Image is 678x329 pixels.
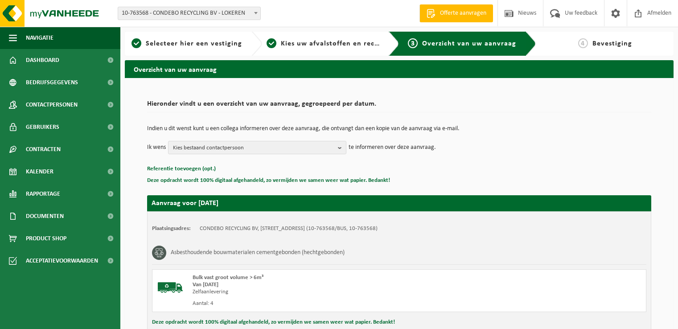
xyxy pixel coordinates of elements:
[26,205,64,227] span: Documenten
[26,49,59,71] span: Dashboard
[267,38,382,49] a: 2Kies uw afvalstoffen en recipiënten
[26,94,78,116] span: Contactpersonen
[173,141,334,155] span: Kies bestaand contactpersoon
[152,226,191,231] strong: Plaatsingsadres:
[193,282,218,288] strong: Van [DATE]
[26,138,61,160] span: Contracten
[26,27,53,49] span: Navigatie
[26,183,60,205] span: Rapportage
[131,38,141,48] span: 1
[193,288,435,296] div: Zelfaanlevering
[408,38,418,48] span: 3
[422,40,516,47] span: Overzicht van uw aanvraag
[592,40,632,47] span: Bevestiging
[152,200,218,207] strong: Aanvraag voor [DATE]
[193,275,263,280] span: Bulk vast groot volume > 6m³
[157,274,184,301] img: BL-SO-LV.png
[26,71,78,94] span: Bedrijfsgegevens
[171,246,345,260] h3: Asbesthoudende bouwmaterialen cementgebonden (hechtgebonden)
[152,317,395,328] button: Deze opdracht wordt 100% digitaal afgehandeld, zo vermijden we samen weer wat papier. Bedankt!
[118,7,260,20] span: 10-763568 - CONDEBO RECYCLING BV - LOKEREN
[281,40,403,47] span: Kies uw afvalstoffen en recipiënten
[26,116,59,138] span: Gebruikers
[200,225,378,232] td: CONDEBO RECYCLING BV, [STREET_ADDRESS] (10-763568/BUS, 10-763568)
[26,250,98,272] span: Acceptatievoorwaarden
[349,141,436,154] p: te informeren over deze aanvraag.
[193,300,435,307] div: Aantal: 4
[267,38,276,48] span: 2
[168,141,346,154] button: Kies bestaand contactpersoon
[147,141,166,154] p: Ik wens
[125,60,674,78] h2: Overzicht van uw aanvraag
[26,227,66,250] span: Product Shop
[26,160,53,183] span: Kalender
[146,40,242,47] span: Selecteer hier een vestiging
[438,9,489,18] span: Offerte aanvragen
[129,38,244,49] a: 1Selecteer hier een vestiging
[118,7,261,20] span: 10-763568 - CONDEBO RECYCLING BV - LOKEREN
[147,163,216,175] button: Referentie toevoegen (opt.)
[147,100,651,112] h2: Hieronder vindt u een overzicht van uw aanvraag, gegroepeerd per datum.
[147,126,651,132] p: Indien u dit wenst kunt u een collega informeren over deze aanvraag, die ontvangt dan een kopie v...
[578,38,588,48] span: 4
[147,175,390,186] button: Deze opdracht wordt 100% digitaal afgehandeld, zo vermijden we samen weer wat papier. Bedankt!
[419,4,493,22] a: Offerte aanvragen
